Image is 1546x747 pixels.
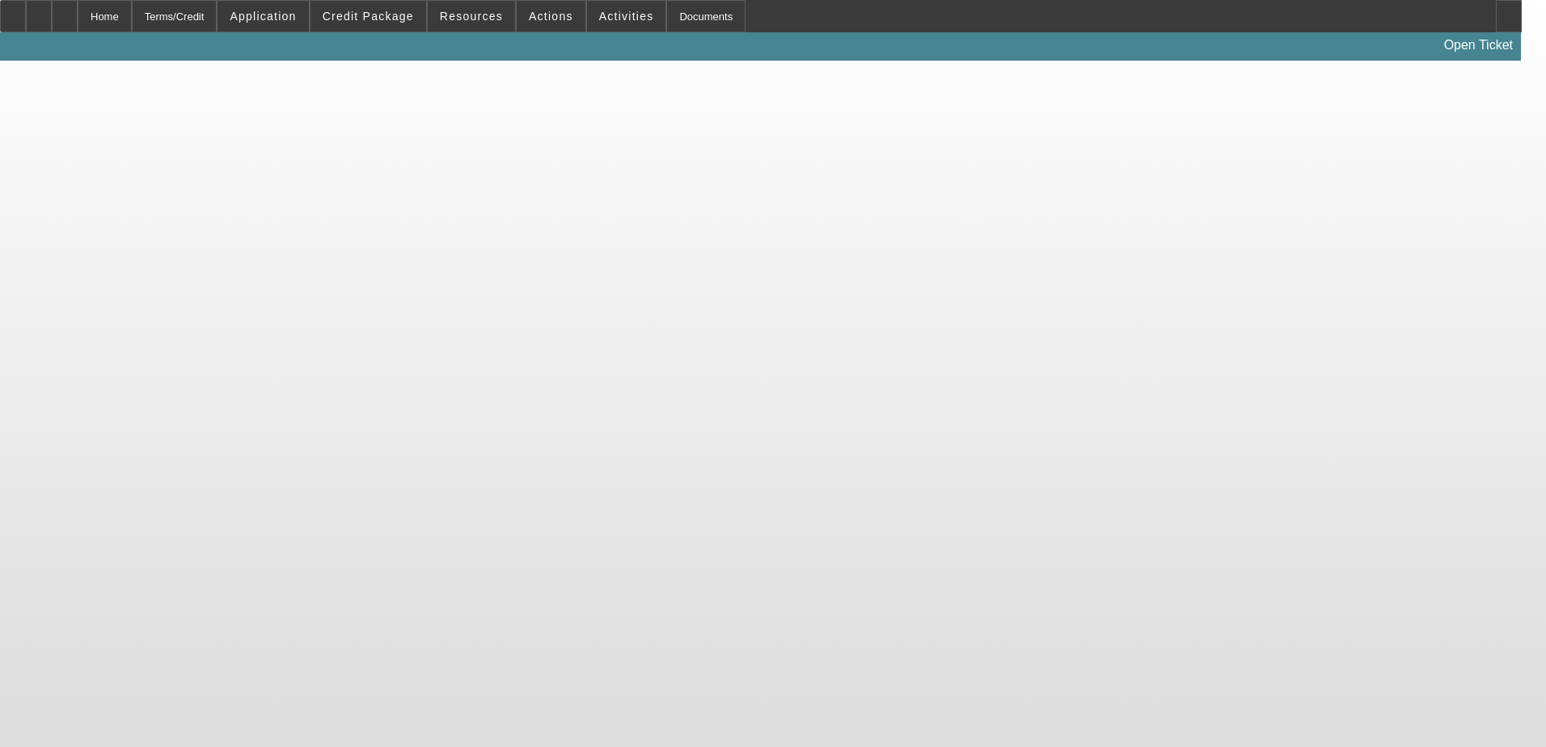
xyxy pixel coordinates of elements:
button: Credit Package [310,1,426,32]
span: Actions [529,10,573,23]
a: Open Ticket [1438,32,1519,59]
span: Activities [599,10,654,23]
button: Resources [428,1,515,32]
span: Credit Package [323,10,414,23]
button: Actions [517,1,585,32]
button: Application [218,1,308,32]
span: Application [230,10,296,23]
button: Activities [587,1,666,32]
span: Resources [440,10,503,23]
